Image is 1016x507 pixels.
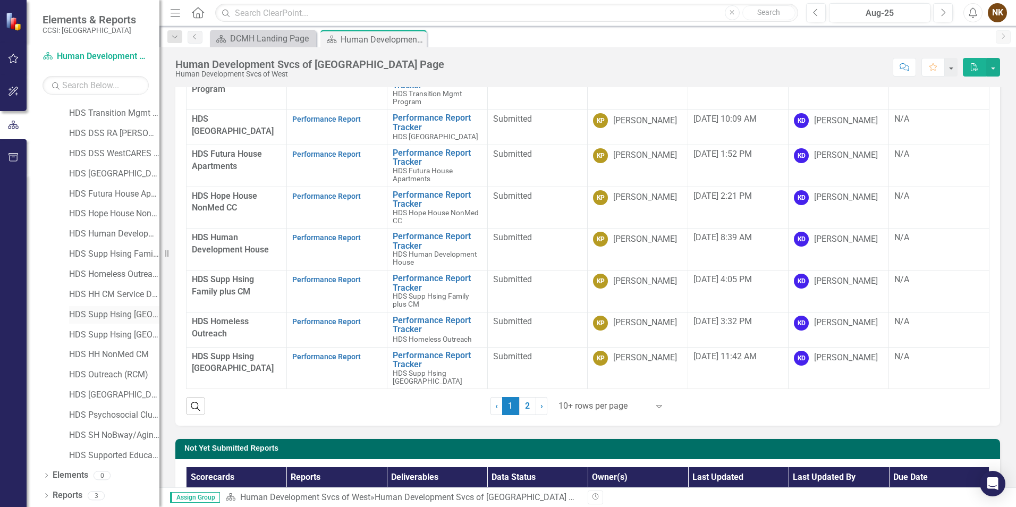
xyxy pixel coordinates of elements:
[814,191,878,204] div: [PERSON_NAME]
[613,191,677,204] div: [PERSON_NAME]
[794,113,809,128] div: KD
[894,113,984,125] div: N/A
[69,107,159,120] a: HDS Transition Mgmt Program
[192,351,274,374] span: HDS Supp Hsing [GEOGRAPHIC_DATA]
[814,115,878,127] div: [PERSON_NAME]
[292,150,361,158] a: Performance Report
[393,113,482,132] a: Performance Report Tracker
[613,275,677,288] div: [PERSON_NAME]
[593,190,608,205] div: KP
[240,492,370,502] a: Human Development Svcs of West
[487,145,588,187] td: Double-Click to Edit
[230,32,314,45] div: DCMH Landing Page
[69,450,159,462] a: HDS Supported Education - SOCIAL
[53,489,82,502] a: Reports
[540,401,543,411] span: ›
[5,12,24,31] img: ClearPoint Strategy
[613,233,677,246] div: [PERSON_NAME]
[393,190,482,209] a: Performance Report Tracker
[175,70,444,78] div: Human Development Svcs of West
[69,128,159,140] a: HDS DSS RA [PERSON_NAME]
[794,274,809,289] div: KD
[593,232,608,247] div: KP
[593,274,608,289] div: KP
[192,191,257,213] span: HDS Hope House NonMed CC
[387,312,487,347] td: Double-Click to Edit Right Click for Context Menu
[393,369,462,385] span: HDS Supp Hsing [GEOGRAPHIC_DATA]
[393,316,482,334] a: Performance Report Tracker
[693,190,783,202] div: [DATE] 2:21 PM
[69,389,159,401] a: HDS [GEOGRAPHIC_DATA][PERSON_NAME]
[69,208,159,220] a: HDS Hope House NonMed CC
[493,232,532,242] span: Submitted
[593,351,608,366] div: KP
[519,397,536,415] a: 2
[393,166,453,183] span: HDS Futura House Apartments
[192,149,262,171] span: HDS Futura House Apartments
[814,275,878,288] div: [PERSON_NAME]
[341,33,424,46] div: Human Development Svcs of [GEOGRAPHIC_DATA] Page
[794,190,809,205] div: KD
[833,7,927,20] div: Aug-25
[613,149,677,162] div: [PERSON_NAME]
[292,115,361,123] a: Performance Report
[493,149,532,159] span: Submitted
[69,309,159,321] a: HDS Supp Hsing [GEOGRAPHIC_DATA]
[170,492,220,503] span: Assign Group
[814,317,878,329] div: [PERSON_NAME]
[69,349,159,361] a: HDS HH NonMed CM
[493,351,532,361] span: Submitted
[387,110,487,145] td: Double-Click to Edit Right Click for Context Menu
[502,397,519,415] span: 1
[794,232,809,247] div: KD
[387,347,487,389] td: Double-Click to Edit Right Click for Context Menu
[613,352,677,364] div: [PERSON_NAME]
[393,335,471,343] span: HDS Homeless Outreach
[69,409,159,421] a: HDS Psychosocial Club - HOPE
[393,208,479,225] span: HDS Hope House NonMed CC
[69,329,159,341] a: HDS Supp Hsing [GEOGRAPHIC_DATA] PC/Long Stay
[493,114,532,124] span: Submitted
[814,352,878,364] div: [PERSON_NAME]
[393,232,482,250] a: Performance Report Tracker
[593,148,608,163] div: KP
[693,148,783,160] div: [DATE] 1:52 PM
[988,3,1007,22] div: NK
[742,5,795,20] button: Search
[213,32,314,45] a: DCMH Landing Page
[794,148,809,163] div: KD
[814,149,878,162] div: [PERSON_NAME]
[393,148,482,167] a: Performance Report Tracker
[53,469,88,481] a: Elements
[593,113,608,128] div: KP
[292,352,361,361] a: Performance Report
[387,271,487,312] td: Double-Click to Edit Right Click for Context Menu
[192,232,269,255] span: HDS Human Development House
[393,89,462,106] span: HDS Transition Mgmt Program
[215,4,798,22] input: Search ClearPoint...
[69,369,159,381] a: HDS Outreach (RCM)
[69,248,159,260] a: HDS Supp Hsing Family plus CM
[43,13,136,26] span: Elements & Reports
[493,316,532,326] span: Submitted
[43,50,149,63] a: Human Development Svcs of West
[487,312,588,347] td: Double-Click to Edit
[69,228,159,240] a: HDS Human Development House
[693,351,783,363] div: [DATE] 11:42 AM
[69,289,159,301] a: HDS HH CM Service Dollars
[69,168,159,180] a: HDS [GEOGRAPHIC_DATA]
[487,347,588,389] td: Double-Click to Edit
[593,316,608,331] div: KP
[387,229,487,271] td: Double-Click to Edit Right Click for Context Menu
[487,68,588,110] td: Double-Click to Edit
[387,145,487,187] td: Double-Click to Edit Right Click for Context Menu
[794,351,809,366] div: KD
[192,274,254,297] span: HDS Supp Hsing Family plus CM
[894,274,984,286] div: N/A
[184,444,995,452] h3: Not Yet Submitted Reports
[794,316,809,331] div: KD
[69,268,159,281] a: HDS Homeless Outreach
[487,110,588,145] td: Double-Click to Edit
[225,492,580,504] div: »
[292,317,361,326] a: Performance Report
